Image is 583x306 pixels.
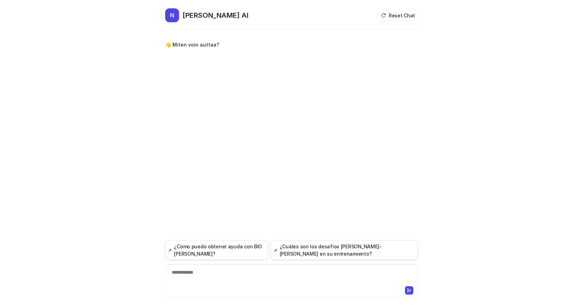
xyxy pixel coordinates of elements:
h2: [PERSON_NAME] AI [183,10,248,20]
button: Reset Chat [379,10,418,20]
span: N [165,8,179,22]
p: 👋 Miten voin auttaa? [165,41,219,49]
button: ¿Cuáles son los desafíos [PERSON_NAME]-[PERSON_NAME] en su entrenamiento? [271,240,418,260]
button: ¿Cómo puedo obtener ayuda con BIO [PERSON_NAME]? [165,240,268,260]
